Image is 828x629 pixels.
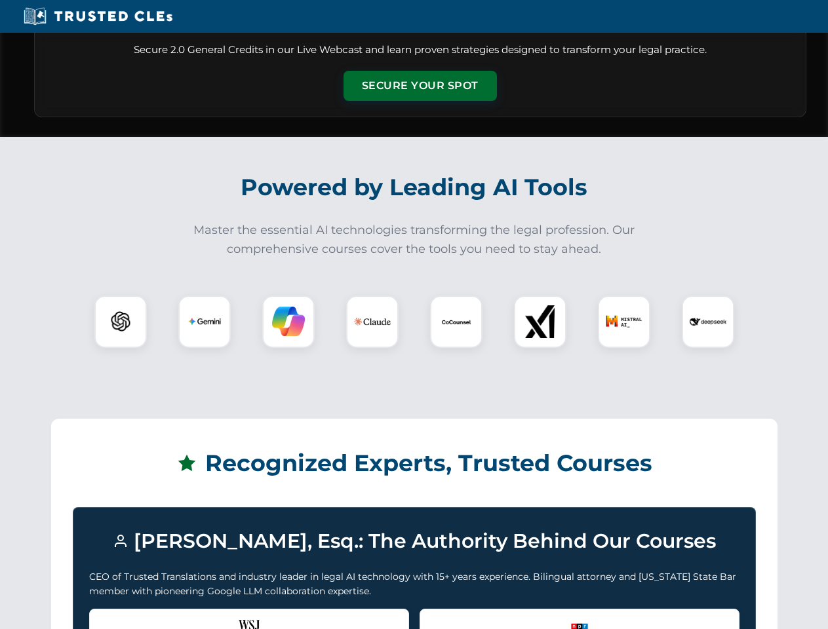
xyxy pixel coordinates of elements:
div: Copilot [262,295,315,348]
div: xAI [514,295,566,348]
div: Mistral AI [598,295,650,348]
img: CoCounsel Logo [440,305,473,338]
p: Master the essential AI technologies transforming the legal profession. Our comprehensive courses... [185,221,644,259]
img: DeepSeek Logo [690,303,726,340]
h2: Recognized Experts, Trusted Courses [73,440,756,486]
p: CEO of Trusted Translations and industry leader in legal AI technology with 15+ years experience.... [89,569,739,599]
div: DeepSeek [682,295,734,348]
img: Mistral AI Logo [606,303,642,340]
h2: Powered by Leading AI Tools [51,164,778,210]
img: Gemini Logo [188,305,221,338]
img: Trusted CLEs [20,7,176,26]
div: Gemini [178,295,231,348]
img: Claude Logo [354,303,391,340]
button: Secure Your Spot [344,71,497,101]
img: ChatGPT Logo [102,303,140,341]
img: Copilot Logo [272,305,305,338]
h3: [PERSON_NAME], Esq.: The Authority Behind Our Courses [89,524,739,559]
img: xAI Logo [524,305,557,338]
p: Secure 2.0 General Credits in our Live Webcast and learn proven strategies designed to transform ... [50,43,790,58]
div: CoCounsel [430,295,483,348]
div: Claude [346,295,399,348]
div: ChatGPT [94,295,147,348]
